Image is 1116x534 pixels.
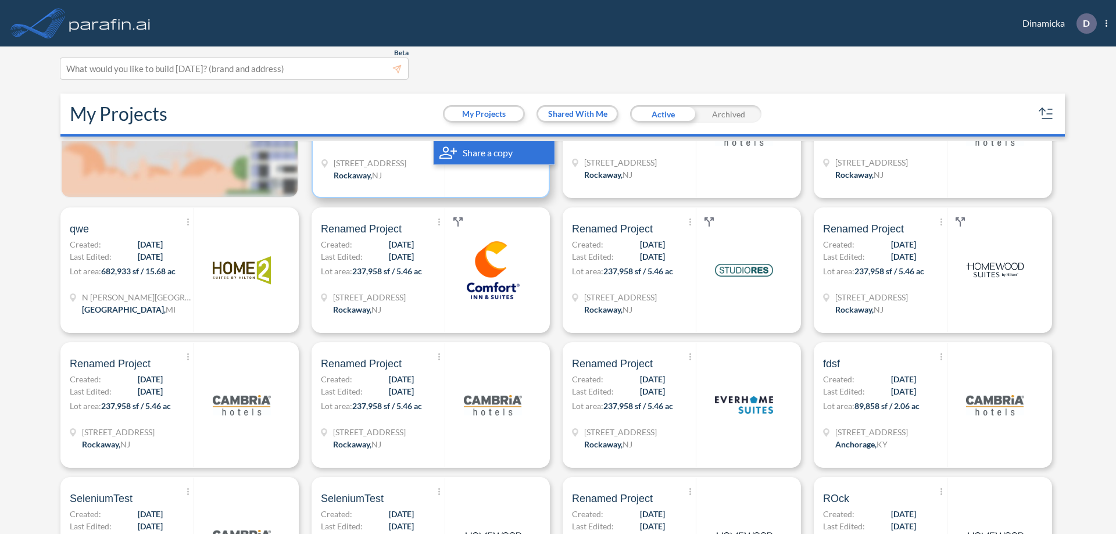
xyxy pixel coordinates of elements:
span: 321 Mt Hope Ave [584,156,657,169]
span: Renamed Project [321,222,402,236]
span: Created: [823,238,854,250]
span: [DATE] [389,520,414,532]
span: Lot area: [70,266,101,276]
span: Last Edited: [823,250,865,263]
img: logo [966,376,1024,434]
span: Rockaway , [82,439,120,449]
span: Created: [823,508,854,520]
span: 321 Mt Hope Ave [835,156,908,169]
span: SeleniumTest [321,492,384,506]
span: Last Edited: [321,250,363,263]
button: My Projects [445,107,523,121]
span: 321 Mt Hope Ave [584,291,657,303]
div: Rockaway, NJ [82,438,130,450]
span: Last Edited: [572,250,614,263]
span: 321 Mt Hope Ave [584,426,657,438]
div: Rockaway, NJ [584,303,632,316]
span: Rockaway , [333,439,371,449]
span: Lot area: [321,266,352,276]
span: Rockaway , [835,170,874,180]
span: NJ [623,439,632,449]
span: Renamed Project [321,357,402,371]
span: 321 Mt Hope Ave [333,291,406,303]
span: Created: [572,373,603,385]
div: Rockaway, NJ [334,169,382,181]
img: logo [213,241,271,299]
span: [DATE] [891,250,916,263]
span: Created: [823,373,854,385]
span: Lot area: [572,401,603,411]
span: 237,958 sf / 5.46 ac [603,266,673,276]
span: [DATE] [389,508,414,520]
span: Lot area: [321,401,352,411]
div: Active [630,105,696,123]
span: [DATE] [138,385,163,397]
span: Created: [70,238,101,250]
span: MI [166,304,176,314]
span: 237,958 sf / 5.46 ac [101,401,171,411]
span: Renamed Project [70,357,151,371]
span: [DATE] [891,508,916,520]
span: 321 Mt Hope Ave [333,426,406,438]
span: NJ [874,170,884,180]
button: Shared With Me [538,107,617,121]
span: Lot area: [823,401,854,411]
span: NJ [623,170,632,180]
span: NJ [371,304,381,314]
img: logo [715,241,773,299]
span: [GEOGRAPHIC_DATA] , [82,304,166,314]
div: Rockaway, NJ [584,169,632,181]
img: logo [67,12,153,35]
span: 237,958 sf / 5.46 ac [352,401,422,411]
span: [DATE] [891,238,916,250]
span: 321 Mt Hope Ave [82,426,155,438]
img: logo [715,376,773,434]
span: [DATE] [891,385,916,397]
div: Rockaway, NJ [333,303,381,316]
span: [DATE] [138,520,163,532]
span: qwe [70,222,89,236]
span: KY [877,439,888,449]
span: Last Edited: [70,385,112,397]
span: [DATE] [138,373,163,385]
span: Anchorage , [835,439,877,449]
div: Rockaway, NJ [584,438,632,450]
span: Created: [572,238,603,250]
span: [DATE] [640,250,665,263]
span: Last Edited: [823,385,865,397]
span: Renamed Project [823,222,904,236]
span: Renamed Project [572,222,653,236]
div: Grand Rapids, MI [82,303,176,316]
span: Rockaway , [334,170,372,180]
h2: My Projects [70,103,167,125]
span: 321 Mt Hope Ave [334,157,406,169]
button: sort [1037,105,1056,123]
span: Lot area: [572,266,603,276]
span: Renamed Project [572,492,653,506]
span: ROck [823,492,849,506]
span: fdsf [823,357,840,371]
span: NJ [372,170,382,180]
span: Last Edited: [321,385,363,397]
span: NJ [623,304,632,314]
span: [DATE] [640,385,665,397]
span: Rockaway , [584,304,623,314]
span: Last Edited: [572,385,614,397]
span: NJ [371,439,381,449]
span: Created: [572,508,603,520]
img: logo [966,241,1024,299]
span: Rockaway , [835,304,874,314]
span: Rockaway , [584,439,623,449]
span: SeleniumTest [70,492,133,506]
img: logo [464,241,522,299]
span: [DATE] [389,373,414,385]
div: Anchorage, KY [835,438,888,450]
div: Rockaway, NJ [835,303,884,316]
span: [DATE] [640,520,665,532]
span: NJ [120,439,130,449]
div: Rockaway, NJ [333,438,381,450]
span: [DATE] [640,373,665,385]
span: Last Edited: [572,520,614,532]
span: NJ [874,304,884,314]
span: Last Edited: [70,250,112,263]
